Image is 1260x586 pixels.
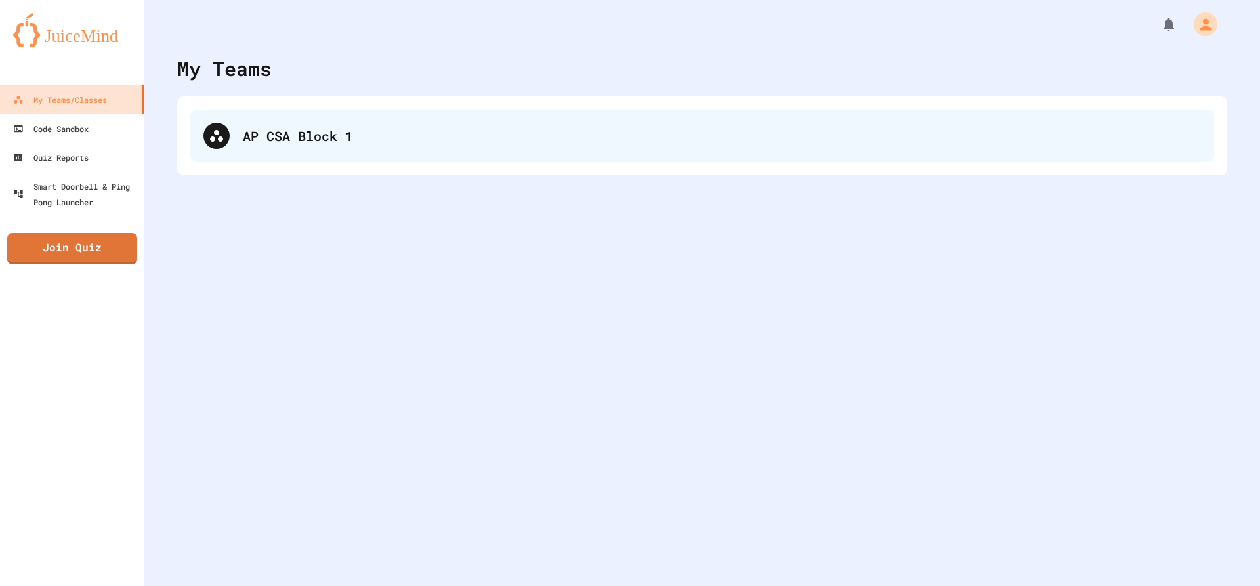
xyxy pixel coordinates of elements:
[177,54,272,83] div: My Teams
[13,13,131,47] img: logo-orange.svg
[1180,9,1221,39] div: My Account
[13,92,107,108] div: My Teams/Classes
[243,126,1201,146] div: AP CSA Block 1
[7,233,137,264] a: Join Quiz
[1137,13,1180,35] div: My Notifications
[13,121,89,136] div: Code Sandbox
[13,178,139,210] div: Smart Doorbell & Ping Pong Launcher
[13,150,89,165] div: Quiz Reports
[190,110,1214,162] div: AP CSA Block 1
